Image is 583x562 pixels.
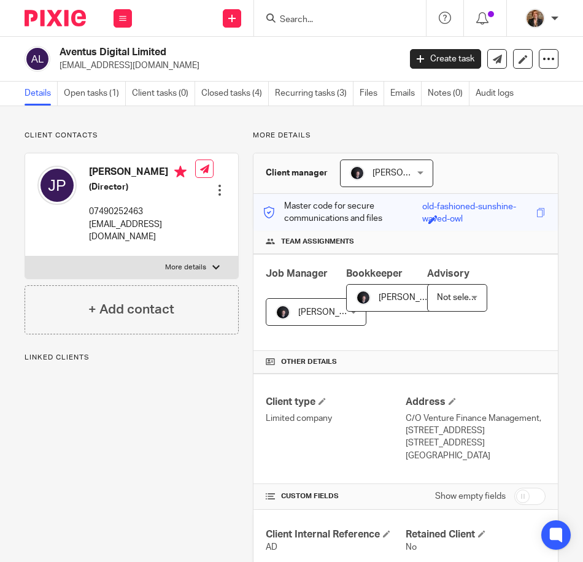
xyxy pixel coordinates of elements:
p: Master code for secure communications and files [263,200,422,225]
a: Open tasks (1) [64,82,126,106]
p: Limited company [266,412,406,425]
span: [PERSON_NAME] [379,293,446,302]
h4: + Add contact [88,300,174,319]
a: Closed tasks (4) [201,82,269,106]
span: Advisory [427,269,469,279]
p: [STREET_ADDRESS] [406,437,546,449]
p: [GEOGRAPHIC_DATA] [406,450,546,462]
h4: Address [406,396,546,409]
p: C/O Venture Finance Management, [STREET_ADDRESS] [406,412,546,437]
h4: CUSTOM FIELDS [266,491,406,501]
h4: Retained Client [406,528,546,541]
img: 455A2509.jpg [276,305,290,320]
span: AD [266,543,277,552]
p: [EMAIL_ADDRESS][DOMAIN_NAME] [89,218,195,244]
p: Client contacts [25,131,239,140]
a: Details [25,82,58,106]
span: [PERSON_NAME] [373,169,440,177]
a: Emails [390,82,422,106]
a: Files [360,82,384,106]
span: Not selected [437,293,487,302]
p: More details [253,131,558,140]
img: svg%3E [37,166,77,205]
h4: Client Internal Reference [266,528,406,541]
p: [EMAIL_ADDRESS][DOMAIN_NAME] [60,60,392,72]
label: Show empty fields [435,490,506,502]
span: [PERSON_NAME] [298,308,366,317]
a: Audit logs [476,82,520,106]
p: 07490252463 [89,206,195,218]
img: svg%3E [25,46,50,72]
p: Linked clients [25,353,239,363]
span: Team assignments [281,237,354,247]
img: 455A2509.jpg [356,290,371,305]
h4: Client type [266,396,406,409]
span: Job Manager [266,269,328,279]
img: Pixie [25,10,86,26]
img: 455A2509.jpg [350,166,365,180]
a: Client tasks (0) [132,82,195,106]
span: Other details [281,357,337,367]
h3: Client manager [266,167,328,179]
h2: Aventus Digital Limited [60,46,325,59]
input: Search [279,15,389,26]
i: Primary [174,166,187,178]
span: Bookkeeper [346,269,403,279]
a: Create task [410,49,481,69]
a: Notes (0) [428,82,469,106]
span: No [406,543,417,552]
div: old-fashioned-sunshine-waved-owl [422,201,533,215]
p: More details [165,263,206,272]
img: WhatsApp%20Image%202025-04-23%20at%2010.20.30_16e186ec.jpg [525,9,545,28]
h4: [PERSON_NAME] [89,166,195,181]
h5: (Director) [89,181,195,193]
a: Recurring tasks (3) [275,82,353,106]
